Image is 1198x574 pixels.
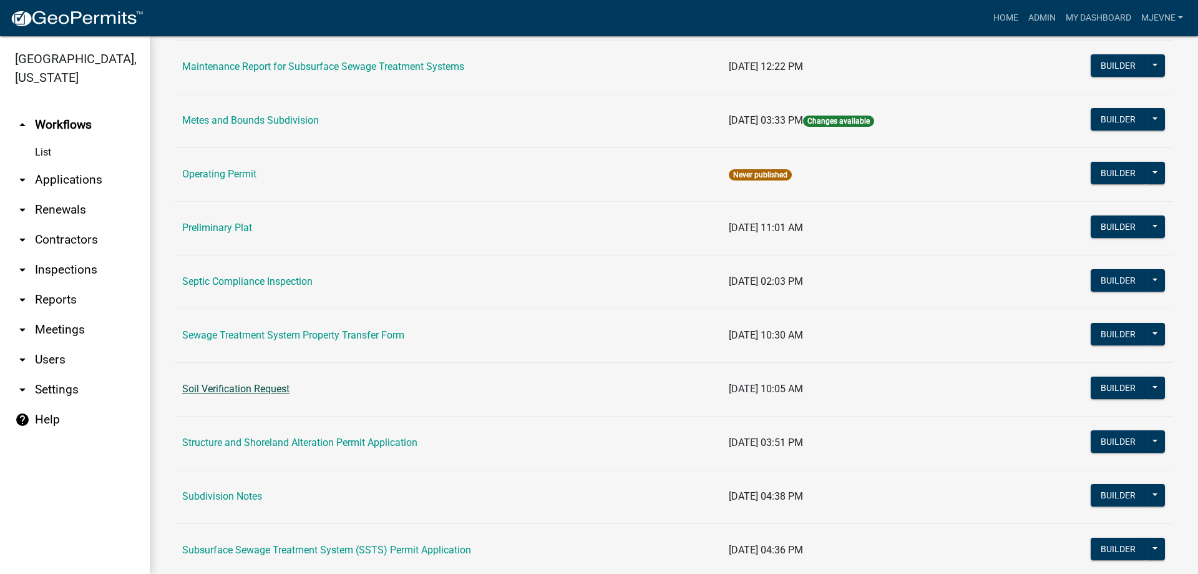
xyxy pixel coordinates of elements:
i: arrow_drop_down [15,262,30,277]
a: Admin [1023,6,1061,30]
span: Changes available [803,116,874,127]
i: arrow_drop_down [15,232,30,247]
i: arrow_drop_down [15,292,30,307]
a: Subdivision Notes [182,490,262,502]
button: Builder [1091,538,1146,560]
a: Home [988,6,1023,30]
a: Operating Permit [182,168,256,180]
a: Subsurface Sewage Treatment System (SSTS) Permit Application [182,544,471,556]
i: arrow_drop_down [15,382,30,397]
a: Metes and Bounds Subdivision [182,114,319,126]
button: Builder [1091,215,1146,238]
i: arrow_drop_down [15,172,30,187]
span: [DATE] 04:36 PM [729,544,803,556]
span: Never published [729,169,792,181]
a: Septic Compliance Inspection [182,275,313,287]
button: Builder [1091,323,1146,345]
a: Preliminary Plat [182,222,252,234]
span: [DATE] 02:03 PM [729,275,803,287]
span: [DATE] 10:30 AM [729,329,803,341]
button: Builder [1091,162,1146,184]
a: MJevne [1136,6,1188,30]
a: Structure and Shoreland Alteration Permit Application [182,437,417,448]
i: arrow_drop_up [15,117,30,132]
a: Maintenance Report for Subsurface Sewage Treatment Systems [182,61,464,72]
a: Soil Verification Request [182,383,290,395]
button: Builder [1091,269,1146,292]
span: [DATE] 11:01 AM [729,222,803,234]
button: Builder [1091,430,1146,453]
button: Builder [1091,108,1146,131]
span: [DATE] 04:38 PM [729,490,803,502]
a: My Dashboard [1061,6,1136,30]
button: Builder [1091,54,1146,77]
button: Builder [1091,484,1146,507]
button: Builder [1091,377,1146,399]
span: [DATE] 03:51 PM [729,437,803,448]
span: [DATE] 10:05 AM [729,383,803,395]
i: arrow_drop_down [15,352,30,367]
span: [DATE] 03:33 PM [729,114,803,126]
span: [DATE] 12:22 PM [729,61,803,72]
i: arrow_drop_down [15,322,30,337]
i: help [15,412,30,427]
a: Sewage Treatment System Property Transfer Form [182,329,404,341]
i: arrow_drop_down [15,202,30,217]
